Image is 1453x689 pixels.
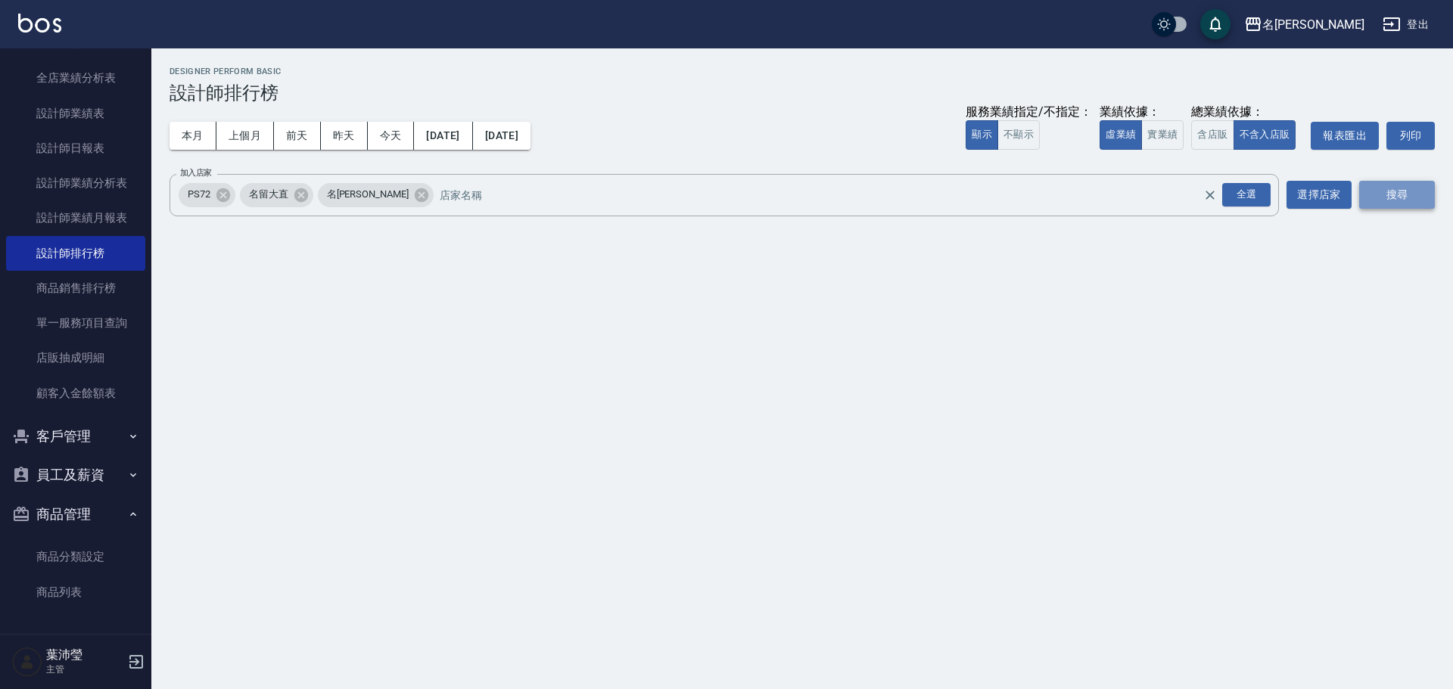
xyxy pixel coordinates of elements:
span: 名[PERSON_NAME] [318,187,418,202]
button: 商品管理 [6,495,145,534]
button: [DATE] [473,122,530,150]
button: Open [1219,180,1274,209]
a: 設計師日報表 [6,131,145,166]
img: Logo [18,14,61,33]
div: 服務業績指定/不指定： [966,104,1092,120]
button: 報表匯出 [1311,122,1379,150]
button: Clear [1199,185,1221,206]
h3: 設計師排行榜 [170,82,1435,104]
button: 昨天 [321,122,368,150]
a: 全店業績分析表 [6,61,145,95]
p: 主管 [46,663,123,676]
button: 員工及薪資 [6,455,145,495]
button: 含店販 [1191,120,1234,150]
button: 登出 [1377,11,1435,39]
button: 列印 [1386,122,1435,150]
button: save [1200,9,1231,39]
a: 設計師業績表 [6,96,145,131]
button: [DATE] [414,122,472,150]
div: PS72 [179,183,235,207]
button: 顯示 [966,120,998,150]
div: 總業績依據： [1191,104,1303,120]
button: 客戶管理 [6,417,145,456]
button: 不顯示 [997,120,1040,150]
img: Person [12,647,42,677]
a: 設計師排行榜 [6,236,145,271]
h5: 葉沛瑩 [46,647,123,663]
a: 商品銷售排行榜 [6,271,145,306]
button: 虛業績 [1100,120,1142,150]
button: 實業績 [1141,120,1184,150]
input: 店家名稱 [436,182,1230,208]
span: PS72 [179,187,219,202]
div: 業績依據： [1100,104,1184,120]
button: 不含入店販 [1234,120,1296,150]
a: 單一服務項目查詢 [6,306,145,340]
a: 設計師業績分析表 [6,166,145,200]
div: 名[PERSON_NAME] [318,183,434,207]
button: 前天 [274,122,321,150]
div: 名[PERSON_NAME] [1262,15,1364,34]
a: 店販抽成明細 [6,340,145,375]
a: 設計師業績月報表 [6,200,145,235]
div: 全選 [1222,183,1271,206]
div: 名留大直 [240,183,313,207]
a: 商品列表 [6,575,145,610]
label: 加入店家 [180,167,212,178]
button: 今天 [368,122,415,150]
span: 名留大直 [240,187,297,202]
h2: Designer Perform Basic [170,67,1435,76]
button: 名[PERSON_NAME] [1238,9,1371,40]
button: 本月 [170,122,216,150]
a: 商品分類設定 [6,539,145,574]
button: 搜尋 [1359,181,1435,209]
a: 顧客入金餘額表 [6,376,145,411]
button: 選擇店家 [1287,181,1352,209]
button: 上個月 [216,122,274,150]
